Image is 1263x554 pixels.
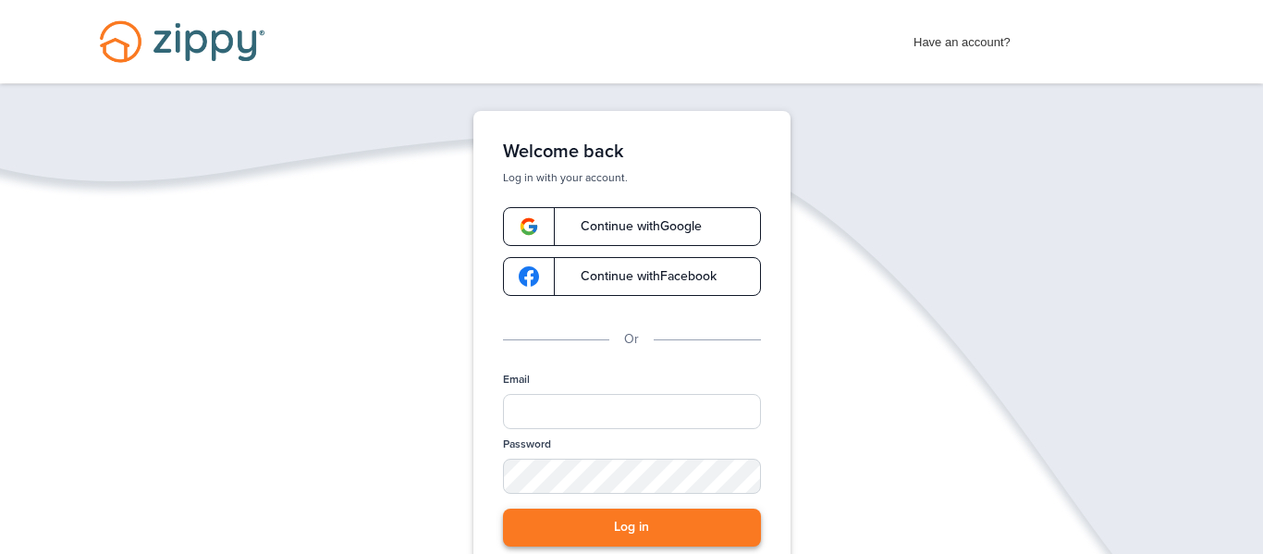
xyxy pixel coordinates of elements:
[503,141,761,163] h1: Welcome back
[503,509,761,547] button: Log in
[519,266,539,287] img: google-logo
[562,270,717,283] span: Continue with Facebook
[503,459,761,494] input: Password
[562,220,702,233] span: Continue with Google
[503,437,551,452] label: Password
[624,329,639,350] p: Or
[519,216,539,237] img: google-logo
[503,170,761,185] p: Log in with your account.
[503,372,530,388] label: Email
[503,207,761,246] a: google-logoContinue withGoogle
[503,257,761,296] a: google-logoContinue withFacebook
[503,394,761,429] input: Email
[914,23,1011,53] span: Have an account?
